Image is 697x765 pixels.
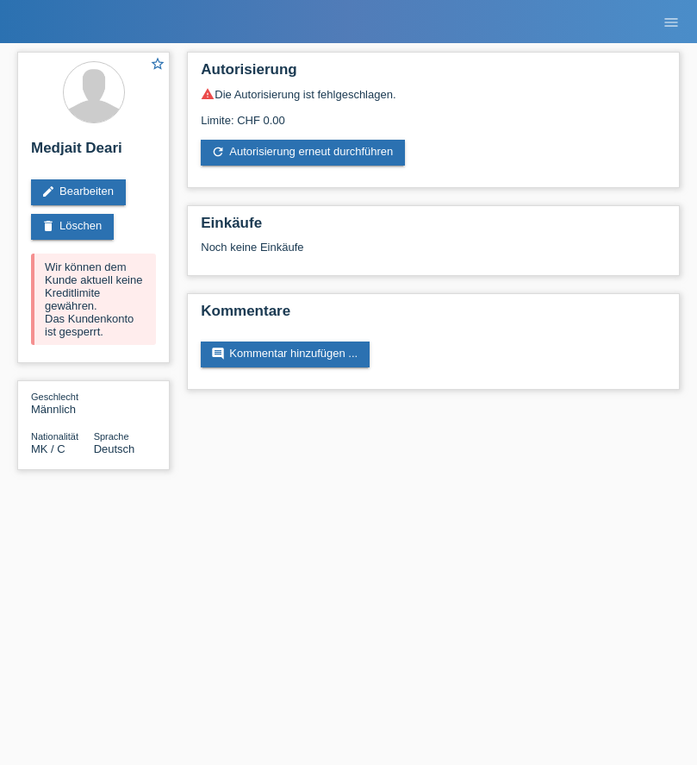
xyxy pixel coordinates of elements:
h2: Autorisierung [201,61,666,87]
div: Männlich [31,390,94,416]
h2: Kommentare [201,303,666,329]
i: star_border [150,56,165,72]
span: Geschlecht [31,392,78,402]
i: warning [201,87,215,101]
h2: Medjait Deari [31,140,156,166]
i: delete [41,219,55,233]
span: Mazedonien / C / 18.08.1985 [31,442,65,455]
i: comment [211,347,225,361]
i: edit [41,185,55,198]
i: refresh [211,145,225,159]
div: Noch keine Einkäufe [201,241,666,266]
span: Sprache [94,431,129,442]
span: Deutsch [94,442,135,455]
a: star_border [150,56,165,74]
div: Die Autorisierung ist fehlgeschlagen. [201,87,666,101]
a: commentKommentar hinzufügen ... [201,342,370,367]
h2: Einkäufe [201,215,666,241]
a: refreshAutorisierung erneut durchführen [201,140,405,166]
a: editBearbeiten [31,179,126,205]
i: menu [663,14,680,31]
div: Wir können dem Kunde aktuell keine Kreditlimite gewähren. Das Kundenkonto ist gesperrt. [31,254,156,345]
span: Nationalität [31,431,78,442]
div: Limite: CHF 0.00 [201,101,666,127]
a: deleteLöschen [31,214,114,240]
a: menu [654,16,688,27]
